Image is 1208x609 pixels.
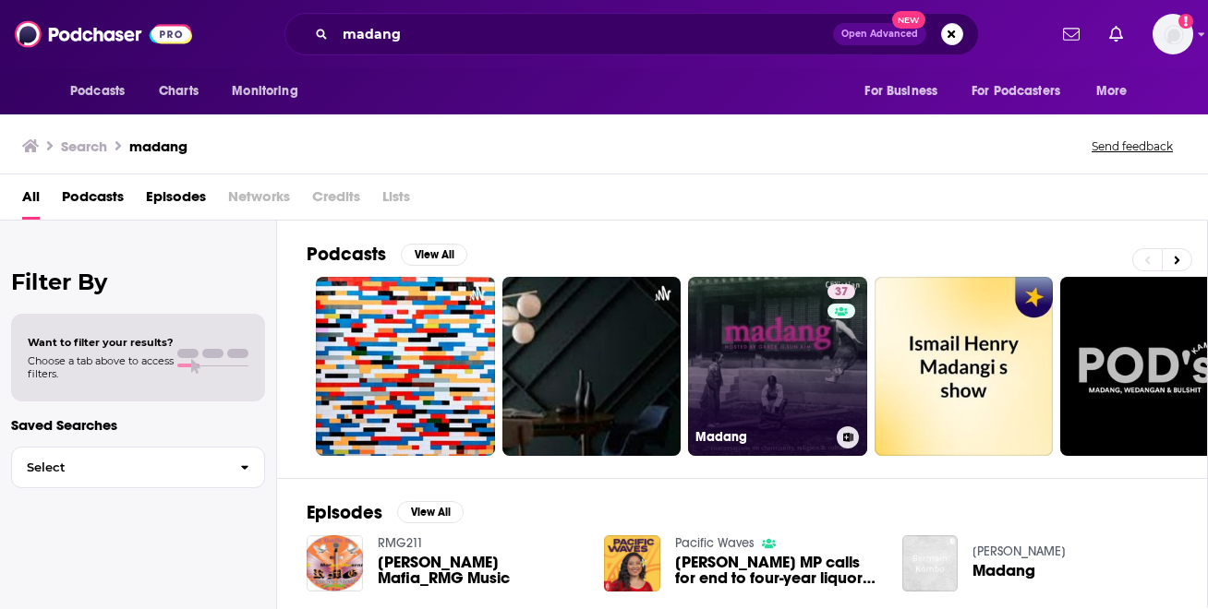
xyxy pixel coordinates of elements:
[307,243,386,266] h2: Podcasts
[960,74,1087,109] button: open menu
[307,501,464,524] a: EpisodesView All
[15,17,192,52] img: Podchaser - Follow, Share and Rate Podcasts
[1153,14,1193,54] button: Show profile menu
[232,78,297,104] span: Monitoring
[675,555,880,586] a: Madang MP calls for end to four-year liquor ban
[70,78,125,104] span: Podcasts
[852,74,960,109] button: open menu
[62,182,124,220] a: Podcasts
[378,535,423,551] a: RMG211
[1102,18,1130,50] a: Show notifications dropdown
[335,19,833,49] input: Search podcasts, credits, & more...
[688,277,867,456] a: 37Madang
[1096,78,1128,104] span: More
[22,182,40,220] a: All
[28,354,174,380] span: Choose a tab above to access filters.
[307,243,467,266] a: PodcastsView All
[1056,18,1087,50] a: Show notifications dropdown
[1178,14,1193,29] svg: Add a profile image
[972,543,1066,559] a: Bermain Kombo
[835,283,848,302] span: 37
[147,74,210,109] a: Charts
[159,78,199,104] span: Charts
[972,563,1035,579] a: Madang
[11,269,265,295] h2: Filter By
[401,244,467,266] button: View All
[312,182,360,220] span: Credits
[228,182,290,220] span: Networks
[1153,14,1193,54] span: Logged in as broadleafbooks_
[864,78,937,104] span: For Business
[307,501,382,524] h2: Episodes
[833,23,926,45] button: Open AdvancedNew
[11,447,265,488] button: Select
[11,416,265,434] p: Saved Searches
[675,535,755,551] a: Pacific Waves
[1086,138,1178,154] button: Send feedback
[284,13,979,55] div: Search podcasts, credits, & more...
[604,535,660,591] img: Madang MP calls for end to four-year liquor ban
[675,555,880,586] span: [PERSON_NAME] MP calls for end to four-year liquor ban
[378,555,583,586] a: Khon Madang_Gr Mafia_RMG Music
[972,78,1060,104] span: For Podcasters
[129,137,187,155] h3: madang
[827,284,855,299] a: 37
[12,461,225,473] span: Select
[1153,14,1193,54] img: User Profile
[841,30,918,39] span: Open Advanced
[219,74,321,109] button: open menu
[695,429,829,445] h3: Madang
[57,74,149,109] button: open menu
[902,535,959,591] img: Madang
[28,336,174,349] span: Want to filter your results?
[146,182,206,220] a: Episodes
[378,555,583,586] span: [PERSON_NAME] Mafia_RMG Music
[1083,74,1151,109] button: open menu
[892,11,925,29] span: New
[382,182,410,220] span: Lists
[307,535,363,591] img: Khon Madang_Gr Mafia_RMG Music
[61,137,107,155] h3: Search
[397,501,464,523] button: View All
